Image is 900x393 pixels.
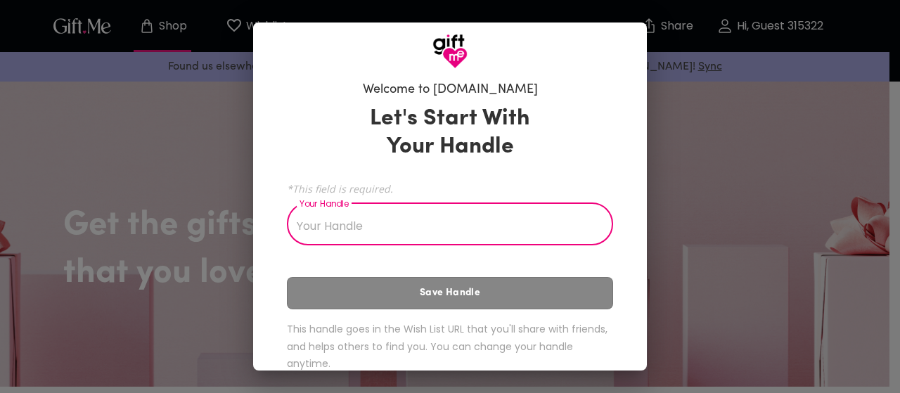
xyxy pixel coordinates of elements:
[432,34,468,69] img: GiftMe Logo
[287,321,613,373] h6: This handle goes in the Wish List URL that you'll share with friends, and helps others to find yo...
[363,82,538,98] h6: Welcome to [DOMAIN_NAME]
[287,182,613,195] span: *This field is required.
[287,206,598,245] input: Your Handle
[352,105,548,161] h3: Let's Start With Your Handle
